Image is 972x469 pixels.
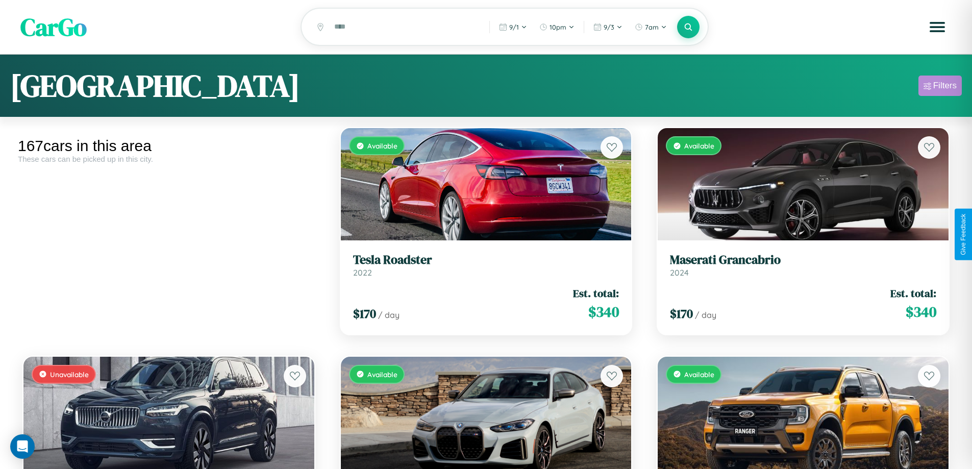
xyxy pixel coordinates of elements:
span: $ 340 [588,302,619,322]
span: 7am [645,23,659,31]
span: 9 / 1 [509,23,519,31]
span: CarGo [20,10,87,44]
div: 167 cars in this area [18,137,320,155]
div: Filters [933,81,957,91]
a: Tesla Roadster2022 [353,253,619,278]
h3: Maserati Grancabrio [670,253,936,267]
span: Available [367,141,397,150]
h3: Tesla Roadster [353,253,619,267]
span: Unavailable [50,370,89,379]
button: Filters [918,76,962,96]
button: 10pm [534,19,580,35]
span: 2022 [353,267,372,278]
span: Est. total: [573,286,619,301]
span: $ 170 [353,305,376,322]
span: $ 340 [906,302,936,322]
span: 10pm [550,23,566,31]
a: Maserati Grancabrio2024 [670,253,936,278]
h1: [GEOGRAPHIC_DATA] [10,65,300,107]
div: Give Feedback [960,214,967,255]
span: Available [684,141,714,150]
span: / day [695,310,716,320]
button: 7am [630,19,672,35]
button: 9/3 [588,19,628,35]
div: Open Intercom Messenger [10,434,35,459]
div: These cars can be picked up in this city. [18,155,320,163]
button: 9/1 [494,19,532,35]
span: Available [367,370,397,379]
span: 9 / 3 [604,23,614,31]
span: Est. total: [890,286,936,301]
span: / day [378,310,400,320]
button: Open menu [923,13,952,41]
span: $ 170 [670,305,693,322]
span: 2024 [670,267,689,278]
span: Available [684,370,714,379]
